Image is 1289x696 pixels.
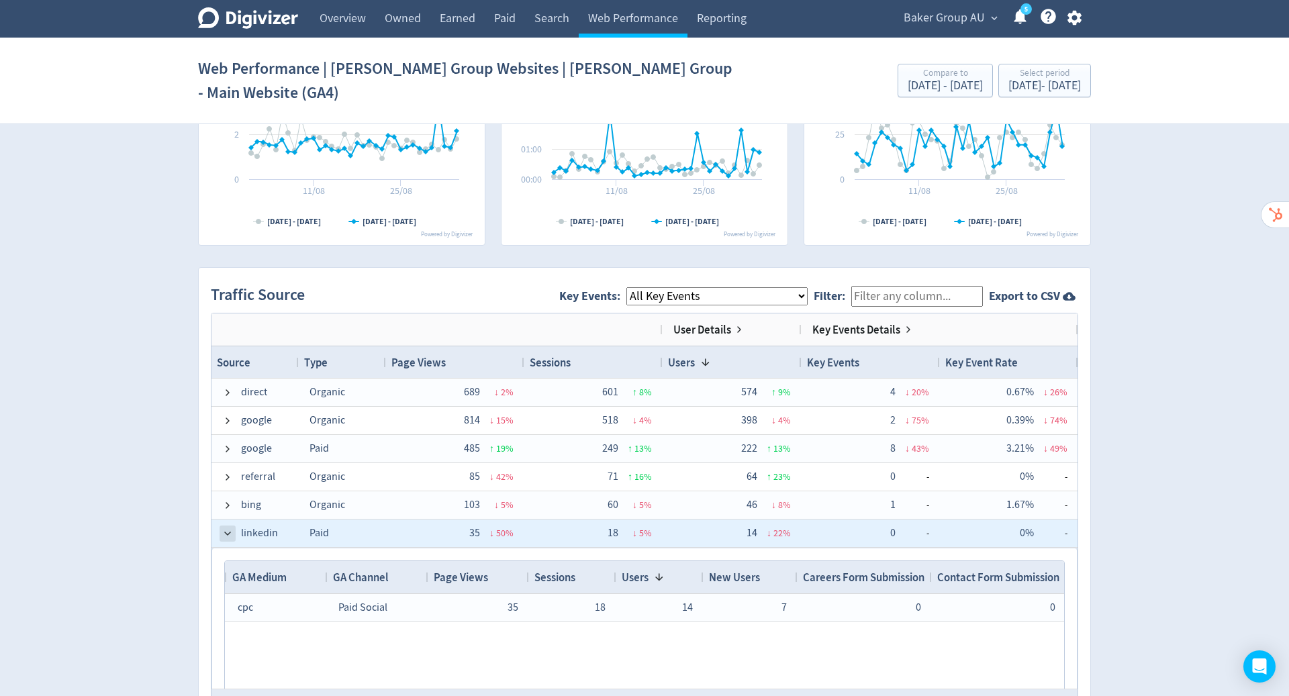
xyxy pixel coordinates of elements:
span: 5 % [639,527,652,539]
span: ↓ [489,527,494,539]
span: 50 % [496,527,514,539]
span: Organic [309,385,345,399]
span: 22 % [773,527,791,539]
text: Powered by Digivizer [724,230,776,238]
input: Filter any column... [851,286,983,307]
span: 20 % [912,386,929,398]
div: [DATE] - [DATE] [908,80,983,92]
span: - [896,464,929,490]
span: 574 [741,385,757,399]
span: cpc [238,601,253,614]
h2: Traffic Source [211,284,311,307]
span: ↓ [494,499,499,511]
span: 74 % [1050,414,1067,426]
span: 518 [602,413,618,427]
button: Baker Group AU [899,7,1001,29]
span: 2 % [501,386,514,398]
span: 398 [741,413,757,427]
span: 85 [469,470,480,483]
div: Compare to [908,68,983,80]
span: 4 % [778,414,791,426]
span: 19 % [496,442,514,454]
span: 42 % [496,470,514,483]
span: Contact Form Submission [937,570,1059,585]
span: 16 % [634,470,652,483]
span: 0 [916,601,921,614]
div: Open Intercom Messenger [1243,650,1276,683]
span: - [1034,464,1067,490]
span: Sessions [530,355,571,370]
text: [DATE] - [DATE] [363,216,416,227]
span: 0% [1020,470,1034,483]
span: ↑ [628,470,632,483]
span: 4 [890,385,896,399]
span: ↑ [771,386,776,398]
span: Paid [309,526,329,540]
div: Select period [1008,68,1081,80]
span: 0 [890,526,896,540]
span: 18 [608,526,618,540]
span: 0 [890,470,896,483]
span: bing [241,492,261,518]
text: [DATE] - [DATE] [267,216,321,227]
text: 00:00 [521,173,542,185]
span: 0.67% [1006,385,1034,399]
span: ↓ [905,386,910,398]
span: 43 % [912,442,929,454]
span: 60 [608,498,618,511]
span: 4 % [639,414,652,426]
span: 814 [464,413,480,427]
span: GA Channel [333,570,389,585]
text: [DATE] - [DATE] [570,216,624,227]
span: 64 [747,470,757,483]
span: ↑ [632,386,637,398]
span: ↑ [489,442,494,454]
span: ↓ [632,527,637,539]
text: 0 [840,173,845,185]
span: ↓ [489,414,494,426]
span: Page Views [434,570,488,585]
span: ↓ [1043,386,1048,398]
span: ↓ [771,414,776,426]
span: Key Event Rate [945,355,1018,370]
button: Select period[DATE]- [DATE] [998,64,1091,97]
span: Paid [309,442,329,455]
label: Filter: [814,288,851,304]
span: ↓ [771,499,776,511]
text: [DATE] - [DATE] [665,216,719,227]
span: Users [622,570,649,585]
span: Type [304,355,328,370]
span: 3.21% [1006,442,1034,455]
span: 249 [602,442,618,455]
span: - [1034,492,1067,518]
span: 75 % [912,414,929,426]
span: ↓ [494,386,499,398]
span: Paid Social [338,601,387,614]
text: [DATE] - [DATE] [873,216,926,227]
span: ↑ [767,442,771,454]
text: Powered by Digivizer [421,230,473,238]
a: 5 [1020,3,1032,15]
span: Careers Form Submission [803,570,924,585]
span: direct [241,379,267,405]
span: ↓ [1043,442,1048,454]
span: 14 [747,526,757,540]
span: ↓ [632,414,637,426]
span: ↓ [905,414,910,426]
span: Baker Group AU [904,7,985,29]
span: 46 [747,498,757,511]
button: Compare to[DATE] - [DATE] [898,64,993,97]
span: 13 % [773,442,791,454]
span: 485 [464,442,480,455]
span: 35 [469,526,480,540]
text: 01:00 [521,143,542,155]
span: 8 % [639,386,652,398]
span: 13 % [634,442,652,454]
span: Key Events [807,355,859,370]
span: 1 [890,498,896,511]
span: 14 [682,601,693,614]
span: 5 % [501,499,514,511]
span: Organic [309,498,345,511]
text: 0 [234,173,239,185]
span: 18 [595,601,606,614]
